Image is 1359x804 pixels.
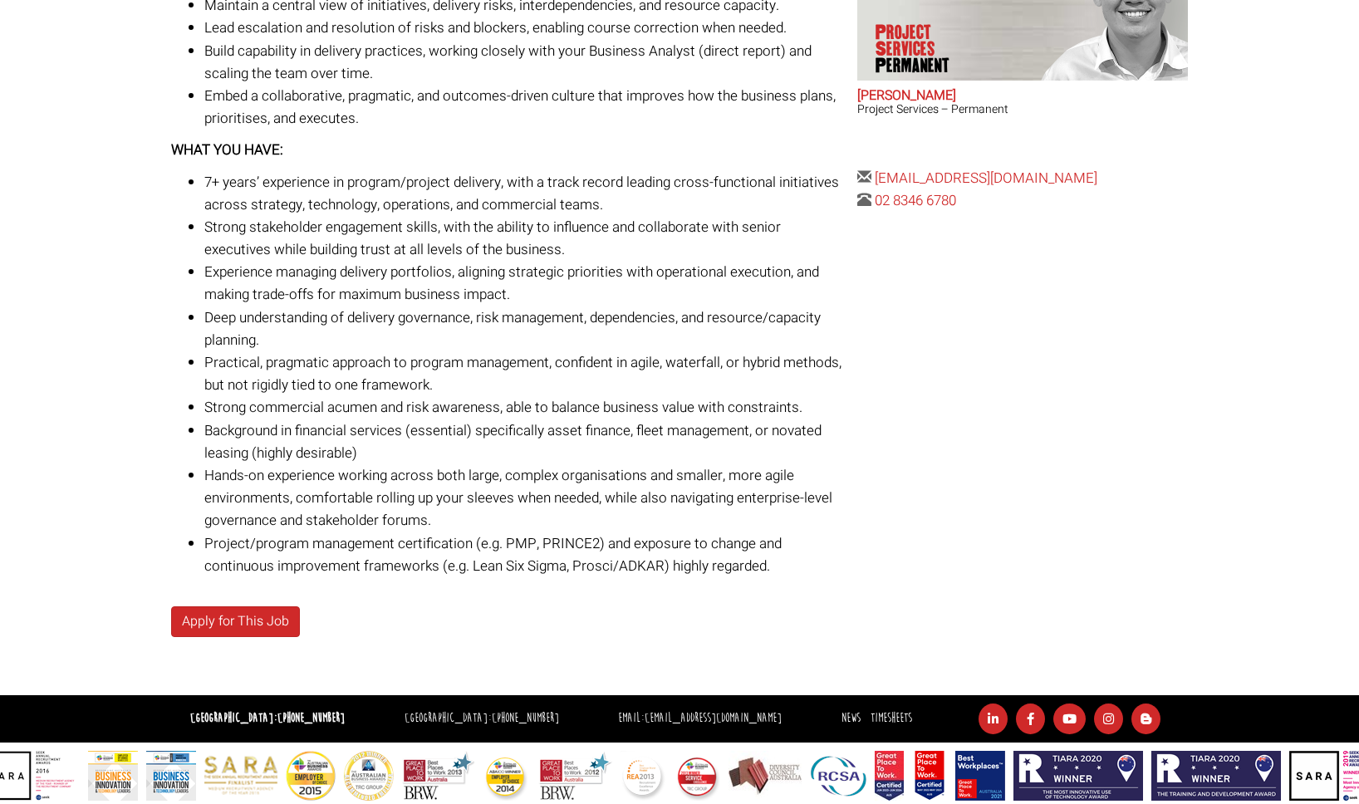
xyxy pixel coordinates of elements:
[204,40,846,85] li: Build capability in delivery practices, working closely with your Business Analyst (direct report...
[876,24,992,74] p: Project Services
[190,710,345,726] strong: [GEOGRAPHIC_DATA]:
[645,710,782,726] a: [EMAIL_ADDRESS][DOMAIN_NAME]
[614,707,786,731] li: Email:
[204,306,846,351] li: Deep understanding of delivery governance, risk management, dependencies, and resource/capacity p...
[204,419,846,464] li: Background in financial services (essential) specifically asset finance, fleet management, or nov...
[400,707,563,731] li: [GEOGRAPHIC_DATA]:
[204,464,846,532] li: Hands-on experience working across both large, complex organisations and smaller, more agile envi...
[841,710,861,726] a: News
[871,710,912,726] a: Timesheets
[857,103,1188,115] h3: Project Services – Permanent
[204,351,846,396] li: Practical, pragmatic approach to program management, confident in agile, waterfall, or hybrid met...
[204,396,846,419] li: Strong commercial acumen and risk awareness, able to balance business value with constraints.
[277,710,345,726] a: [PHONE_NUMBER]
[875,190,956,211] a: 02 8346 6780
[857,89,1188,104] h2: [PERSON_NAME]
[204,85,846,130] li: Embed a collaborative, pragmatic, and outcomes-driven culture that improves how the business plan...
[876,57,992,74] span: Permanent
[204,532,846,577] li: Project/program management certification (e.g. PMP, PRINCE2) and exposure to change and continuou...
[171,140,283,160] strong: WHAT YOU HAVE:
[875,168,1097,189] a: [EMAIL_ADDRESS][DOMAIN_NAME]
[204,261,846,306] li: Experience managing delivery portfolios, aligning strategic priorities with operational execution...
[204,171,846,216] li: 7+ years’ experience in program/project delivery, with a track record leading cross-functional in...
[492,710,559,726] a: [PHONE_NUMBER]
[204,216,846,261] li: Strong stakeholder engagement skills, with the ability to influence and collaborate with senior e...
[204,17,846,39] li: Lead escalation and resolution of risks and blockers, enabling course correction when needed.
[171,606,300,637] a: Apply for This Job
